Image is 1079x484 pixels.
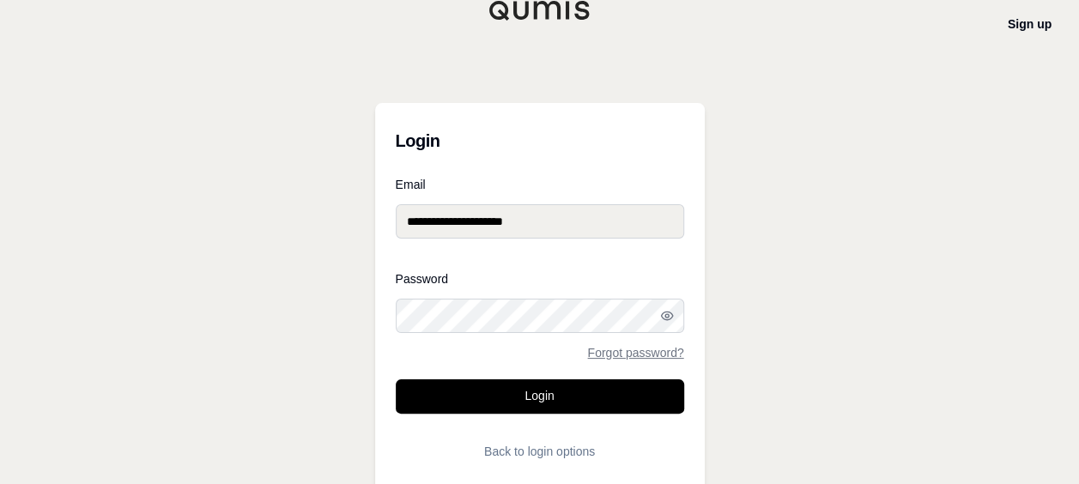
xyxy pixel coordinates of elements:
button: Login [396,379,684,414]
button: Back to login options [396,434,684,469]
label: Email [396,178,684,191]
a: Forgot password? [587,347,683,359]
label: Password [396,273,684,285]
h3: Login [396,124,684,158]
a: Sign up [1008,17,1052,31]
